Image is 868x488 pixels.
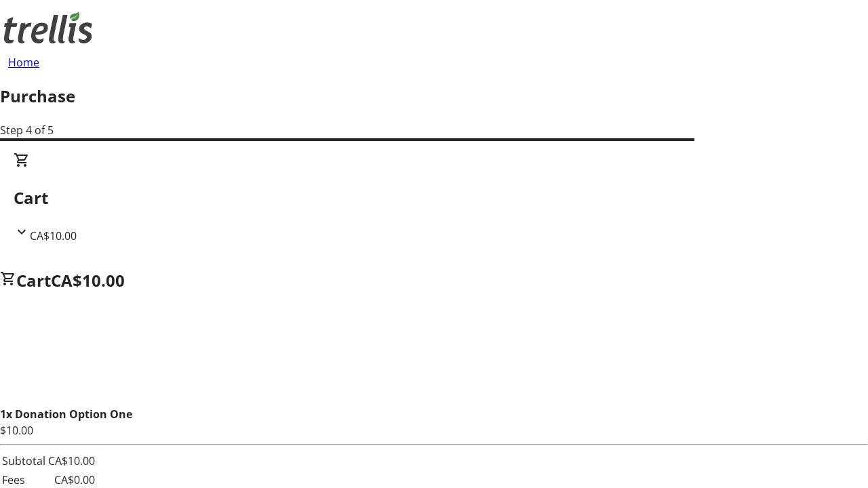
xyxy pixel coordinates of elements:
[51,269,125,291] span: CA$10.00
[1,452,46,470] td: Subtotal
[16,269,51,291] span: Cart
[30,228,77,243] span: CA$10.00
[47,452,96,470] td: CA$10.00
[14,186,854,210] h2: Cart
[14,152,854,244] div: CartCA$10.00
